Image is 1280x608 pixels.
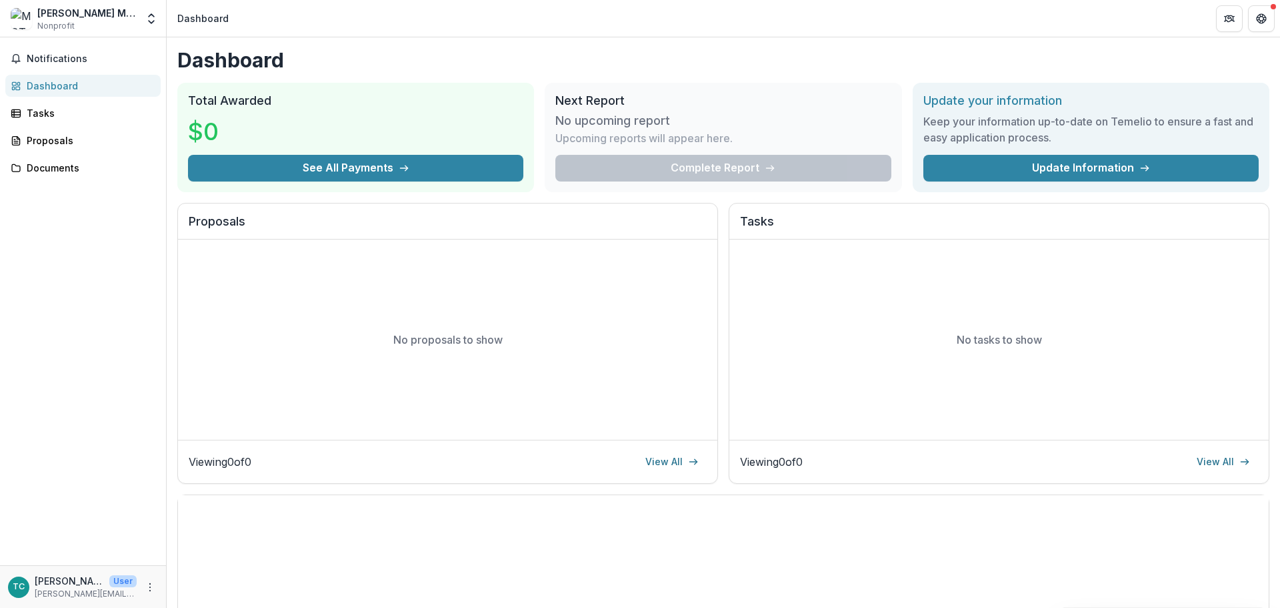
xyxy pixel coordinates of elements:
p: User [109,575,137,587]
button: See All Payments [188,155,523,182]
h2: Tasks [740,214,1258,240]
p: No tasks to show [957,332,1042,348]
a: View All [637,451,707,473]
p: [PERSON_NAME][EMAIL_ADDRESS][PERSON_NAME][DOMAIN_NAME] [35,588,137,600]
nav: breadcrumb [172,9,234,28]
p: Viewing 0 of 0 [189,454,251,470]
div: [PERSON_NAME] Marine Laboratory, Inc. [37,6,137,20]
button: More [142,579,158,595]
a: View All [1189,451,1258,473]
h2: Proposals [189,214,707,240]
a: Proposals [5,129,161,151]
button: Partners [1216,5,1243,32]
p: Viewing 0 of 0 [740,454,803,470]
button: Get Help [1248,5,1275,32]
div: Dashboard [177,11,229,25]
h3: $0 [188,113,288,149]
h2: Total Awarded [188,93,523,108]
span: Nonprofit [37,20,75,32]
button: Open entity switcher [142,5,161,32]
h2: Next Report [555,93,891,108]
h3: Keep your information up-to-date on Temelio to ensure a fast and easy application process. [923,113,1259,145]
h2: Update your information [923,93,1259,108]
a: Update Information [923,155,1259,182]
div: Documents [27,161,150,175]
p: Upcoming reports will appear here. [555,130,733,146]
a: Dashboard [5,75,161,97]
div: Tasks [27,106,150,120]
button: Notifications [5,48,161,69]
span: Notifications [27,53,155,65]
div: Proposals [27,133,150,147]
p: No proposals to show [393,332,503,348]
img: MOTE Marine Laboratory, Inc. [11,8,32,29]
a: Tasks [5,102,161,124]
div: Tina Colborn-Krug [13,583,25,591]
p: [PERSON_NAME] [35,574,104,588]
a: Documents [5,157,161,179]
h1: Dashboard [177,48,1269,72]
h3: No upcoming report [555,113,670,128]
div: Dashboard [27,79,150,93]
